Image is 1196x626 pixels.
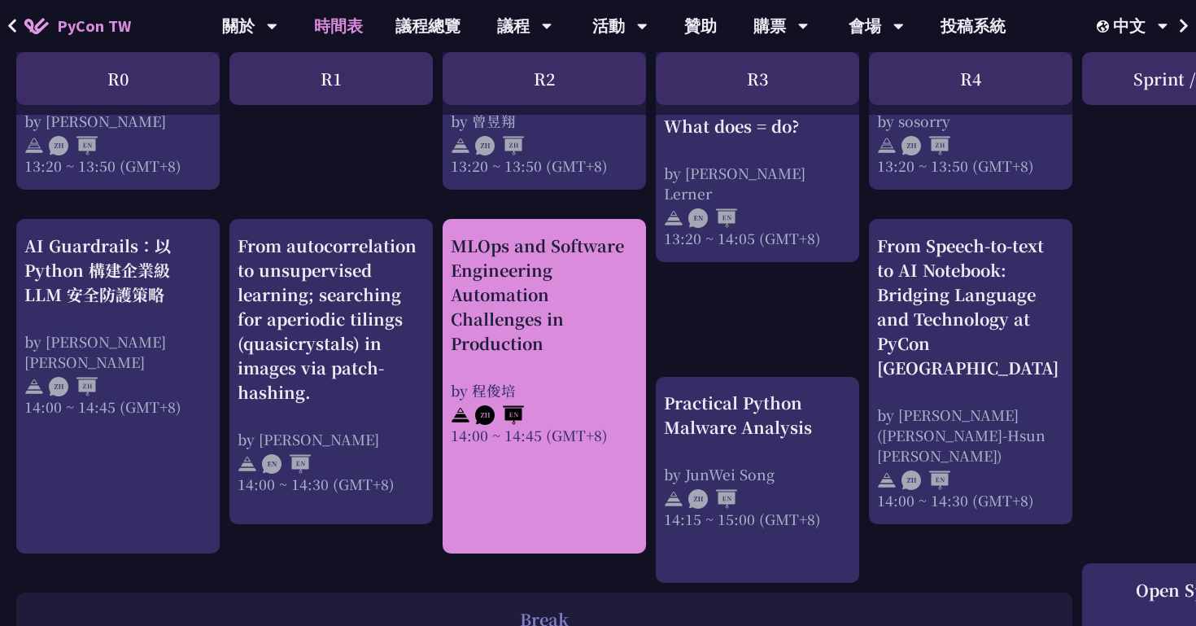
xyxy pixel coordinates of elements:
[664,113,851,138] div: What does = do?
[475,405,524,425] img: ZHEN.371966e.svg
[24,331,212,372] div: by [PERSON_NAME] [PERSON_NAME]
[24,111,212,131] div: by [PERSON_NAME]
[24,136,44,155] img: svg+xml;base64,PHN2ZyB4bWxucz0iaHR0cDovL3d3dy53My5vcmcvMjAwMC9zdmciIHdpZHRoPSIyNCIgaGVpZ2h0PSIyNC...
[664,489,683,509] img: svg+xml;base64,PHN2ZyB4bWxucz0iaHR0cDovL3d3dy53My5vcmcvMjAwMC9zdmciIHdpZHRoPSIyNCIgaGVpZ2h0PSIyNC...
[24,396,212,417] div: 14:00 ~ 14:45 (GMT+8)
[664,391,851,440] div: Practical Python Malware Analysis
[24,234,212,307] div: AI Guardrails：以 Python 構建企業級 LLM 安全防護策略
[451,425,638,445] div: 14:00 ~ 14:45 (GMT+8)
[877,405,1064,466] div: by [PERSON_NAME]([PERSON_NAME]-Hsun [PERSON_NAME])
[664,162,851,203] div: by [PERSON_NAME] Lerner
[16,52,220,105] div: R0
[238,234,425,405] div: From autocorrelation to unsupervised learning; searching for aperiodic tilings (quasicrystals) in...
[688,489,737,509] img: ZHEN.371966e.svg
[451,136,470,155] img: svg+xml;base64,PHN2ZyB4bWxucz0iaHR0cDovL3d3dy53My5vcmcvMjAwMC9zdmciIHdpZHRoPSIyNCIgaGVpZ2h0PSIyNC...
[451,405,470,425] img: svg+xml;base64,PHN2ZyB4bWxucz0iaHR0cDovL3d3dy53My5vcmcvMjAwMC9zdmciIHdpZHRoPSIyNCIgaGVpZ2h0PSIyNC...
[877,155,1064,176] div: 13:20 ~ 13:50 (GMT+8)
[664,227,851,247] div: 13:20 ~ 14:05 (GMT+8)
[877,234,1064,510] a: From Speech-to-text to AI Notebook: Bridging Language and Technology at PyCon [GEOGRAPHIC_DATA] b...
[664,509,851,529] div: 14:15 ~ 15:00 (GMT+8)
[24,18,49,34] img: Home icon of PyCon TW 2025
[8,6,147,46] a: PyCon TW
[901,136,950,155] img: ZHZH.38617ef.svg
[664,464,851,484] div: by JunWei Song
[238,234,425,510] a: From autocorrelation to unsupervised learning; searching for aperiodic tilings (quasicrystals) in...
[877,490,1064,510] div: 14:00 ~ 14:30 (GMT+8)
[443,52,646,105] div: R2
[656,52,859,105] div: R3
[49,136,98,155] img: ZHEN.371966e.svg
[24,377,44,396] img: svg+xml;base64,PHN2ZyB4bWxucz0iaHR0cDovL3d3dy53My5vcmcvMjAwMC9zdmciIHdpZHRoPSIyNCIgaGVpZ2h0PSIyNC...
[869,52,1072,105] div: R4
[664,391,851,569] a: Practical Python Malware Analysis by JunWei Song 14:15 ~ 15:00 (GMT+8)
[238,429,425,449] div: by [PERSON_NAME]
[24,234,212,540] a: AI Guardrails：以 Python 構建企業級 LLM 安全防護策略 by [PERSON_NAME] [PERSON_NAME] 14:00 ~ 14:45 (GMT+8)
[877,234,1064,380] div: From Speech-to-text to AI Notebook: Bridging Language and Technology at PyCon [GEOGRAPHIC_DATA]
[664,208,683,227] img: svg+xml;base64,PHN2ZyB4bWxucz0iaHR0cDovL3d3dy53My5vcmcvMjAwMC9zdmciIHdpZHRoPSIyNCIgaGVpZ2h0PSIyNC...
[451,234,638,540] a: MLOps and Software Engineering Automation Challenges in Production by 程俊培 14:00 ~ 14:45 (GMT+8)
[901,471,950,490] img: ZHEN.371966e.svg
[451,234,638,356] div: MLOps and Software Engineering Automation Challenges in Production
[475,136,524,155] img: ZHZH.38617ef.svg
[229,52,433,105] div: R1
[24,155,212,176] div: 13:20 ~ 13:50 (GMT+8)
[238,474,425,494] div: 14:00 ~ 14:30 (GMT+8)
[451,380,638,401] div: by 程俊培
[688,208,737,227] img: ENEN.5a408d1.svg
[451,155,638,176] div: 13:20 ~ 13:50 (GMT+8)
[877,471,897,490] img: svg+xml;base64,PHN2ZyB4bWxucz0iaHR0cDovL3d3dy53My5vcmcvMjAwMC9zdmciIHdpZHRoPSIyNCIgaGVpZ2h0PSIyNC...
[451,111,638,131] div: by 曾昱翔
[877,136,897,155] img: svg+xml;base64,PHN2ZyB4bWxucz0iaHR0cDovL3d3dy53My5vcmcvMjAwMC9zdmciIHdpZHRoPSIyNCIgaGVpZ2h0PSIyNC...
[238,454,257,474] img: svg+xml;base64,PHN2ZyB4bWxucz0iaHR0cDovL3d3dy53My5vcmcvMjAwMC9zdmciIHdpZHRoPSIyNCIgaGVpZ2h0PSIyNC...
[49,377,98,396] img: ZHZH.38617ef.svg
[877,111,1064,131] div: by sosorry
[262,454,311,474] img: ENEN.5a408d1.svg
[1097,20,1113,33] img: Locale Icon
[57,14,131,38] span: PyCon TW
